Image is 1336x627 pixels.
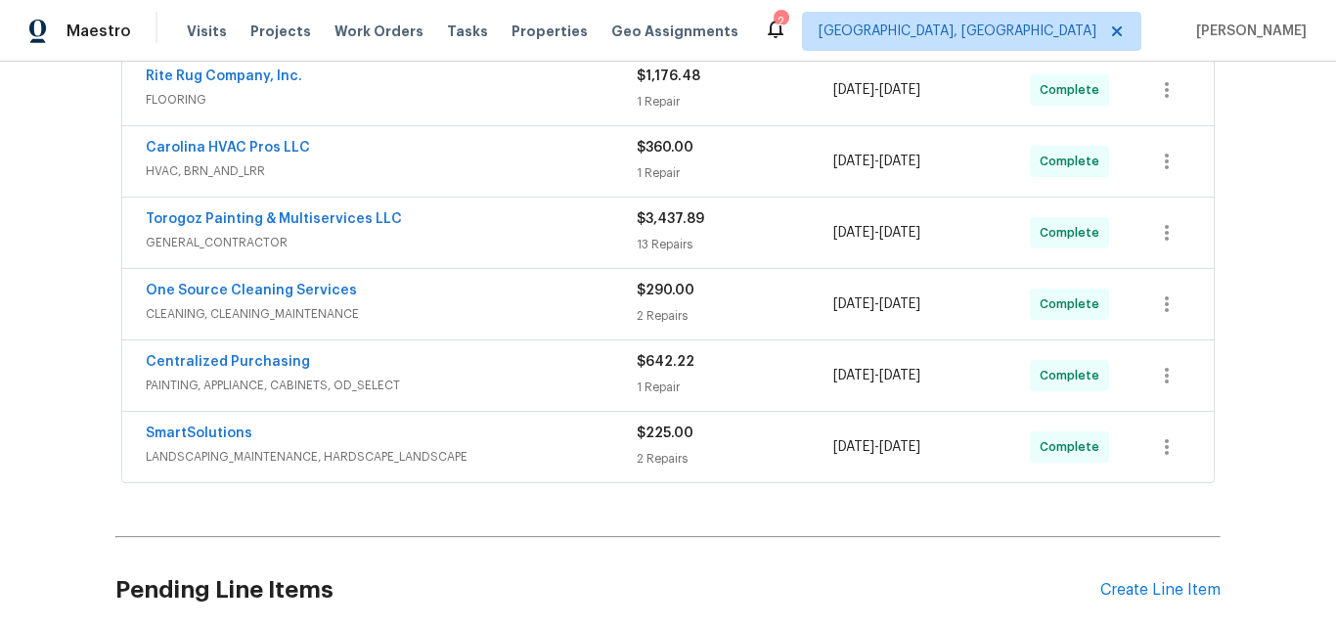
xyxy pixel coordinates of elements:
span: [DATE] [879,440,920,454]
span: - [833,223,920,243]
span: [DATE] [879,226,920,240]
span: Projects [250,22,311,41]
span: Complete [1040,152,1107,171]
div: Create Line Item [1100,581,1221,600]
span: Visits [187,22,227,41]
span: - [833,80,920,100]
span: [DATE] [879,369,920,382]
span: Geo Assignments [611,22,738,41]
a: One Source Cleaning Services [146,284,357,297]
div: 1 Repair [637,378,833,397]
span: Tasks [447,24,488,38]
span: $3,437.89 [637,212,704,226]
span: Complete [1040,294,1107,314]
span: HVAC, BRN_AND_LRR [146,161,637,181]
a: Centralized Purchasing [146,355,310,369]
span: Complete [1040,366,1107,385]
span: [DATE] [833,440,874,454]
div: 2 Repairs [637,449,833,469]
a: Carolina HVAC Pros LLC [146,141,310,155]
a: Torogoz Painting & Multiservices LLC [146,212,402,226]
span: $1,176.48 [637,69,700,83]
span: Complete [1040,80,1107,100]
span: [DATE] [833,369,874,382]
span: - [833,437,920,457]
span: GENERAL_CONTRACTOR [146,233,637,252]
span: $642.22 [637,355,694,369]
span: [PERSON_NAME] [1188,22,1307,41]
span: $225.00 [637,426,693,440]
div: 1 Repair [637,163,833,183]
span: FLOORING [146,90,637,110]
span: [DATE] [833,297,874,311]
span: [DATE] [879,155,920,168]
span: [GEOGRAPHIC_DATA], [GEOGRAPHIC_DATA] [819,22,1096,41]
a: Rite Rug Company, Inc. [146,69,302,83]
div: 1 Repair [637,92,833,112]
span: Work Orders [334,22,423,41]
span: Properties [512,22,588,41]
span: Complete [1040,437,1107,457]
span: [DATE] [833,226,874,240]
span: CLEANING, CLEANING_MAINTENANCE [146,304,637,324]
span: LANDSCAPING_MAINTENANCE, HARDSCAPE_LANDSCAPE [146,447,637,467]
div: 2 Repairs [637,306,833,326]
span: [DATE] [833,83,874,97]
div: 2 [774,12,787,31]
span: - [833,366,920,385]
div: 13 Repairs [637,235,833,254]
span: [DATE] [833,155,874,168]
span: - [833,294,920,314]
span: PAINTING, APPLIANCE, CABINETS, OD_SELECT [146,376,637,395]
span: - [833,152,920,171]
span: Complete [1040,223,1107,243]
span: $360.00 [637,141,693,155]
span: Maestro [67,22,131,41]
span: [DATE] [879,297,920,311]
span: $290.00 [637,284,694,297]
span: [DATE] [879,83,920,97]
a: SmartSolutions [146,426,252,440]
